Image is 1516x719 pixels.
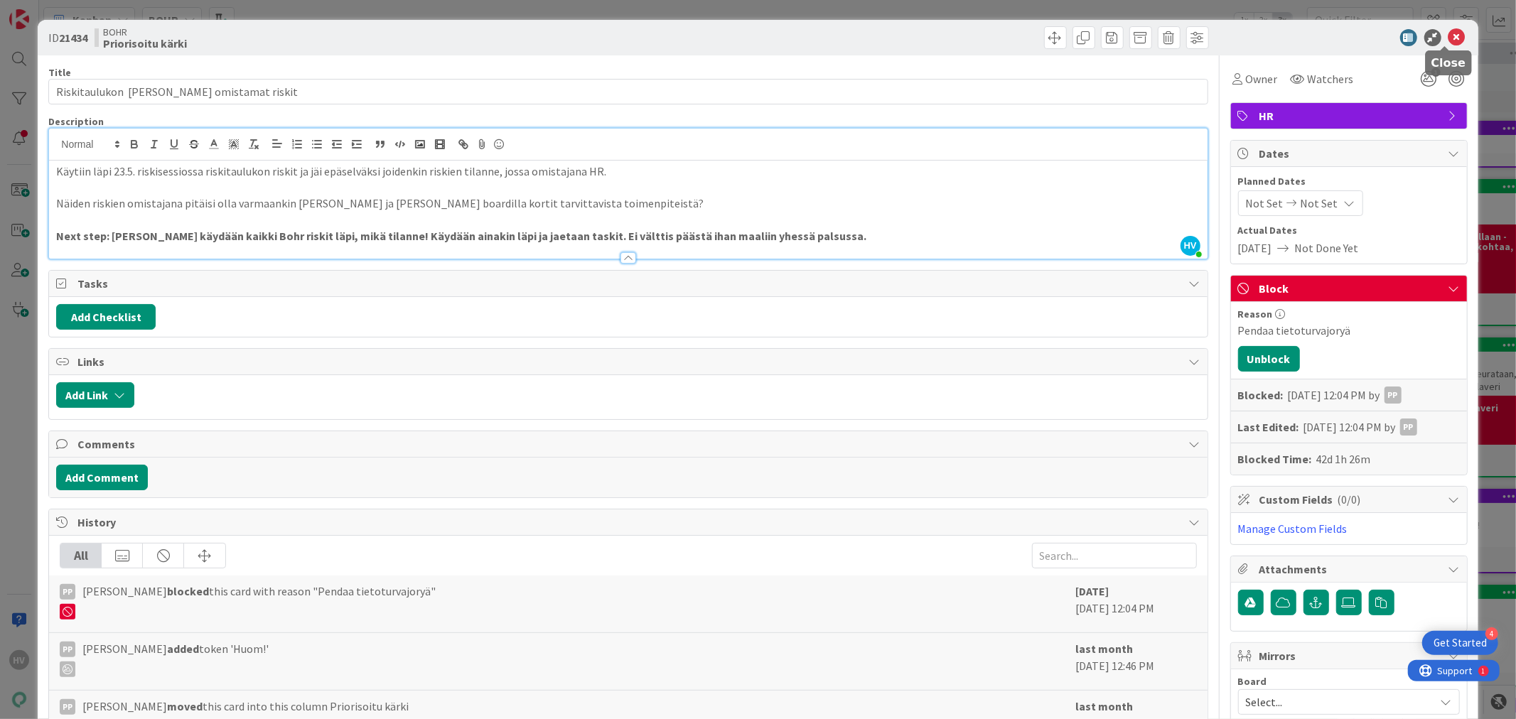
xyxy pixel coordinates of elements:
[1238,346,1300,372] button: Unblock
[56,195,1200,212] p: Näiden riskien omistajana pitäisi olla varmaankin [PERSON_NAME] ja [PERSON_NAME] boardilla kortit...
[1238,418,1299,436] b: Last Edited:
[1076,642,1134,656] b: last month
[1259,647,1441,664] span: Mirrors
[1238,521,1348,536] a: Manage Custom Fields
[74,6,77,17] div: 1
[56,304,156,330] button: Add Checklist
[1338,492,1361,507] span: ( 0/0 )
[1238,450,1312,467] b: Blocked Time:
[1259,280,1441,297] span: Block
[56,163,1200,180] p: Käytiin läpi 23.5. riskisessiossa riskitaulukon riskit ja jäi epäselväksi joidenkin riskien tilan...
[1238,386,1284,404] b: Blocked:
[1238,239,1272,256] span: [DATE]
[103,26,187,38] span: BOHR
[56,229,866,243] strong: Next step: [PERSON_NAME] käydään kaikki Bohr riskit läpi, mikä tilanne! Käydään ainakin läpi ja j...
[56,382,134,408] button: Add Link
[60,699,75,715] div: PP
[1422,631,1498,655] div: Open Get Started checklist, remaining modules: 4
[1301,195,1338,212] span: Not Set
[82,640,269,677] span: [PERSON_NAME] token 'Huom!'
[48,79,1208,104] input: type card name here...
[1308,70,1354,87] span: Watchers
[1246,692,1428,712] span: Select...
[1295,239,1359,256] span: Not Done Yet
[1181,236,1200,256] span: HV
[77,514,1181,531] span: History
[1032,543,1197,568] input: Search...
[1238,174,1460,189] span: Planned Dates
[1259,107,1441,124] span: HR
[1485,627,1498,640] div: 4
[59,31,87,45] b: 21434
[167,584,209,598] b: blocked
[1076,584,1109,598] b: [DATE]
[1076,583,1197,625] div: [DATE] 12:04 PM
[30,2,65,19] span: Support
[1238,322,1460,339] div: Pendaa tietoturvajoryä
[167,642,199,656] b: added
[1246,195,1284,212] span: Not Set
[1259,145,1441,162] span: Dates
[1431,56,1466,70] h5: Close
[60,544,102,568] div: All
[1238,223,1460,238] span: Actual Dates
[1076,699,1134,713] b: last month
[48,29,87,46] span: ID
[1288,386,1402,404] div: [DATE] 12:04 PM by
[82,583,436,620] span: [PERSON_NAME] this card with reason "Pendaa tietoturvajoryä"
[1385,386,1402,404] div: PP
[77,436,1181,453] span: Comments
[103,38,187,49] b: Priorisoitu kärki
[56,465,148,490] button: Add Comment
[167,699,203,713] b: moved
[48,66,71,79] label: Title
[1246,70,1278,87] span: Owner
[60,584,75,600] div: PP
[1259,561,1441,578] span: Attachments
[1076,640,1197,683] div: [DATE] 12:46 PM
[1238,309,1273,319] span: Reason
[48,115,104,128] span: Description
[60,642,75,657] div: PP
[77,275,1181,292] span: Tasks
[1238,676,1267,686] span: Board
[1316,450,1371,467] div: 42d 1h 26m
[1434,636,1487,650] div: Get Started
[1259,491,1441,508] span: Custom Fields
[1400,418,1417,436] div: PP
[77,353,1181,370] span: Links
[1303,418,1417,436] div: [DATE] 12:04 PM by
